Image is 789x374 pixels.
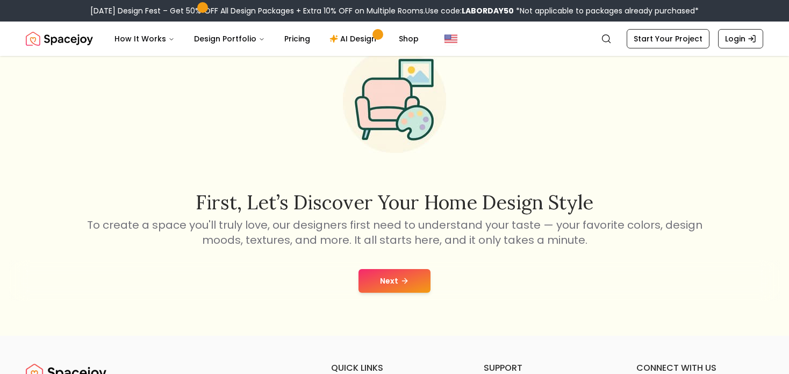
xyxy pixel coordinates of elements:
[425,5,514,16] span: Use code:
[106,28,183,50] button: How It Works
[26,28,93,50] img: Spacejoy Logo
[185,28,274,50] button: Design Portfolio
[90,5,699,16] div: [DATE] Design Fest – Get 50% OFF All Design Packages + Extra 10% OFF on Multiple Rooms.
[444,32,457,45] img: United States
[326,32,463,170] img: Start Style Quiz Illustration
[276,28,319,50] a: Pricing
[358,269,431,293] button: Next
[462,5,514,16] b: LABORDAY50
[627,29,709,48] a: Start Your Project
[718,29,763,48] a: Login
[514,5,699,16] span: *Not applicable to packages already purchased*
[26,22,763,56] nav: Global
[321,28,388,50] a: AI Design
[390,28,427,50] a: Shop
[85,192,704,213] h2: First, let’s discover your home design style
[85,217,704,248] p: To create a space you'll truly love, our designers first need to understand your taste — your fav...
[26,28,93,50] a: Spacejoy
[106,28,427,50] nav: Main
